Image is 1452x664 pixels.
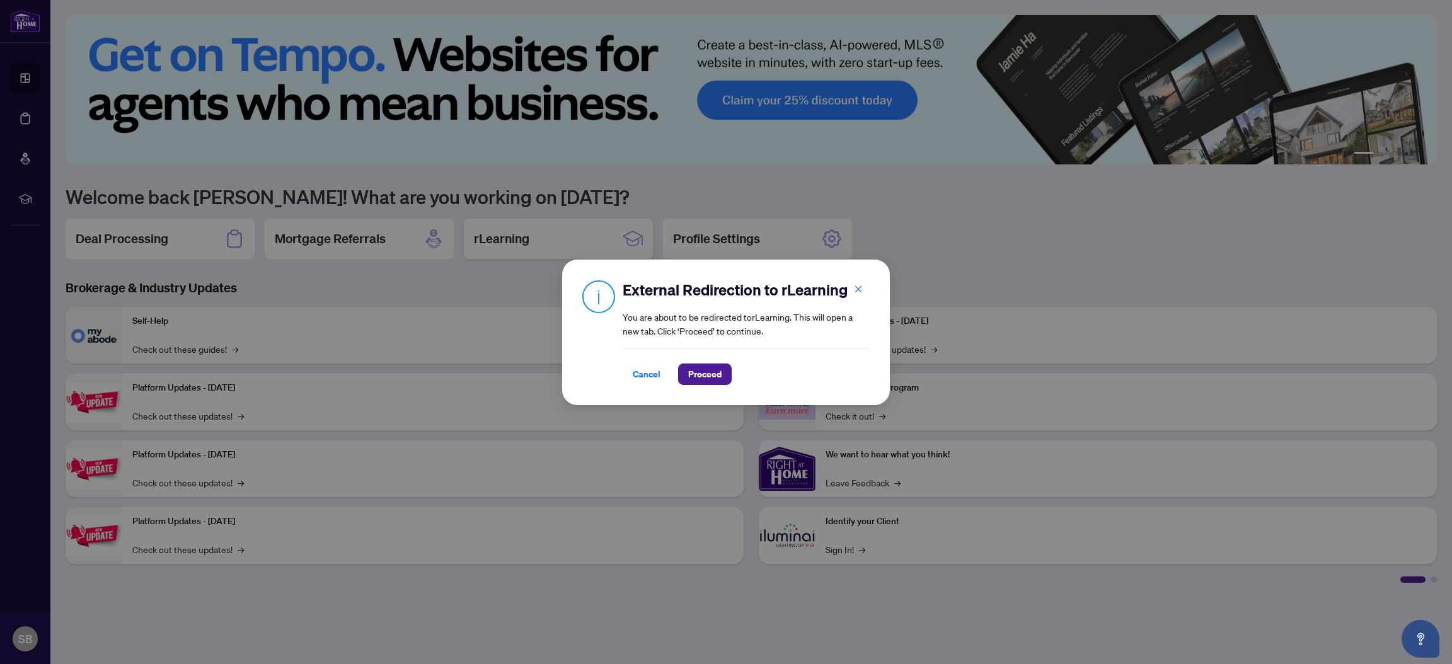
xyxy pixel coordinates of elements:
img: Info Icon [582,280,615,313]
span: Cancel [633,364,660,384]
div: You are about to be redirected to rLearning . This will open a new tab. Click ‘Proceed’ to continue. [623,280,870,385]
span: Proceed [688,364,722,384]
span: close [854,284,863,293]
button: Cancel [623,363,671,385]
button: Open asap [1402,620,1439,658]
button: Proceed [678,363,732,385]
h2: External Redirection to rLearning [623,280,870,300]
